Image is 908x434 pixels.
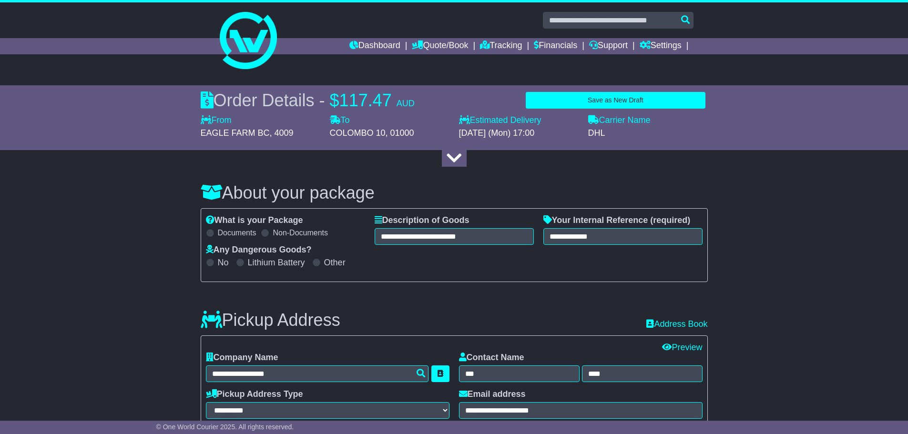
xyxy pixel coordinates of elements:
[218,258,229,268] label: No
[330,128,386,138] span: COLOMBO 10
[459,128,579,139] div: [DATE] (Mon) 17:00
[459,389,526,400] label: Email address
[588,115,651,126] label: Carrier Name
[386,128,414,138] span: , 01000
[588,128,708,139] div: DHL
[206,215,303,226] label: What is your Package
[330,91,339,110] span: $
[156,423,294,431] span: © One World Courier 2025. All rights reserved.
[201,115,232,126] label: From
[480,38,522,54] a: Tracking
[201,311,340,330] h3: Pickup Address
[206,389,303,400] label: Pickup Address Type
[330,115,350,126] label: To
[459,115,579,126] label: Estimated Delivery
[646,319,707,330] a: Address Book
[459,353,524,363] label: Contact Name
[273,228,328,237] label: Non-Documents
[248,258,305,268] label: Lithium Battery
[543,215,691,226] label: Your Internal Reference (required)
[201,183,708,202] h3: About your package
[324,258,346,268] label: Other
[662,343,702,352] a: Preview
[412,38,468,54] a: Quote/Book
[218,228,256,237] label: Documents
[339,91,392,110] span: 117.47
[201,90,415,111] div: Order Details -
[526,92,705,109] button: Save as New Draft
[206,353,278,363] label: Company Name
[375,215,469,226] label: Description of Goods
[640,38,682,54] a: Settings
[349,38,400,54] a: Dashboard
[589,38,628,54] a: Support
[534,38,577,54] a: Financials
[201,128,270,138] span: EAGLE FARM BC
[206,245,312,255] label: Any Dangerous Goods?
[270,128,294,138] span: , 4009
[397,99,415,108] span: AUD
